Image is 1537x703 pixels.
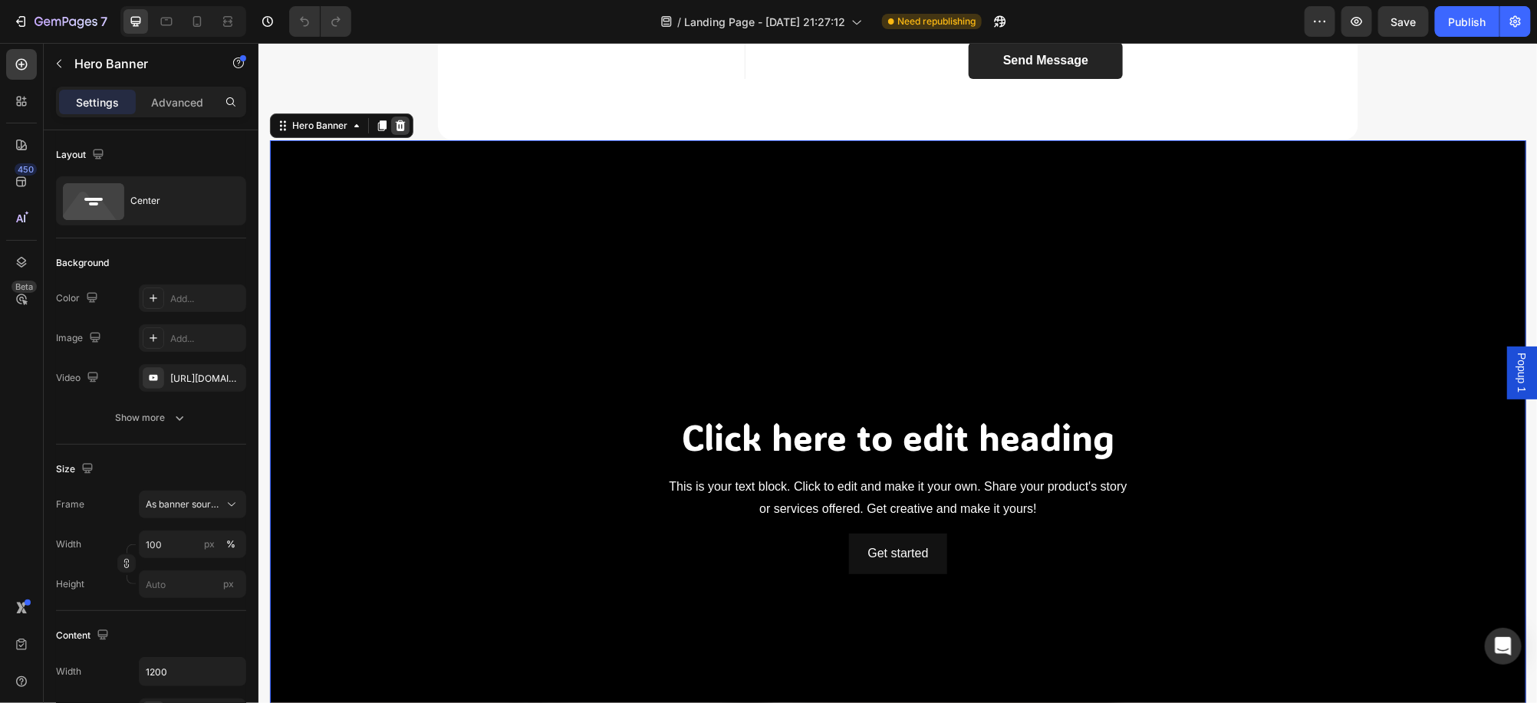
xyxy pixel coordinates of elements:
div: Video [56,368,102,389]
p: Advanced [151,94,203,110]
button: Show more [56,404,246,432]
div: 450 [15,163,37,176]
div: Layout [56,145,107,166]
label: Width [56,537,81,551]
div: Add... [170,332,242,346]
div: Color [56,288,101,309]
div: Size [56,459,97,480]
span: Landing Page - [DATE] 21:27:12 [684,14,845,30]
div: Hero Banner [31,76,92,90]
div: Publish [1448,14,1486,30]
button: As banner source [139,491,246,518]
div: Open Intercom Messenger [1485,628,1522,665]
div: Send Message [745,8,830,27]
p: Hero Banner [74,54,205,73]
div: Width [56,665,81,678]
div: This is your text block. Click to edit and make it your own. Share your product's story or servic... [192,432,1088,479]
span: Need republishing [897,15,976,28]
div: Image [56,328,104,349]
p: 7 [100,12,107,31]
div: Undo/Redo [289,6,351,37]
div: Center [130,183,224,218]
button: Publish [1435,6,1499,37]
div: Beta [12,281,37,293]
label: Frame [56,498,84,511]
span: Popup 1 [1256,310,1272,350]
div: Content [56,626,112,646]
div: Background [56,256,109,270]
span: px [223,578,234,590]
button: Get started [591,491,688,531]
input: px% [139,531,246,558]
label: Height [56,577,84,591]
p: Settings [76,94,119,110]
span: As banner source [146,498,221,511]
h2: Click here to edit heading [192,370,1088,419]
button: px [222,535,240,554]
button: 7 [6,6,114,37]
button: % [200,535,219,554]
div: [URL][DOMAIN_NAME] [170,372,242,386]
div: Show more [116,410,187,425]
input: Auto [140,658,245,685]
div: px [204,537,215,551]
input: px [139,570,246,598]
div: % [226,537,235,551]
span: Save [1391,15,1417,28]
button: Save [1378,6,1429,37]
div: Get started [609,500,670,522]
span: / [677,14,681,30]
div: Add... [170,292,242,306]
